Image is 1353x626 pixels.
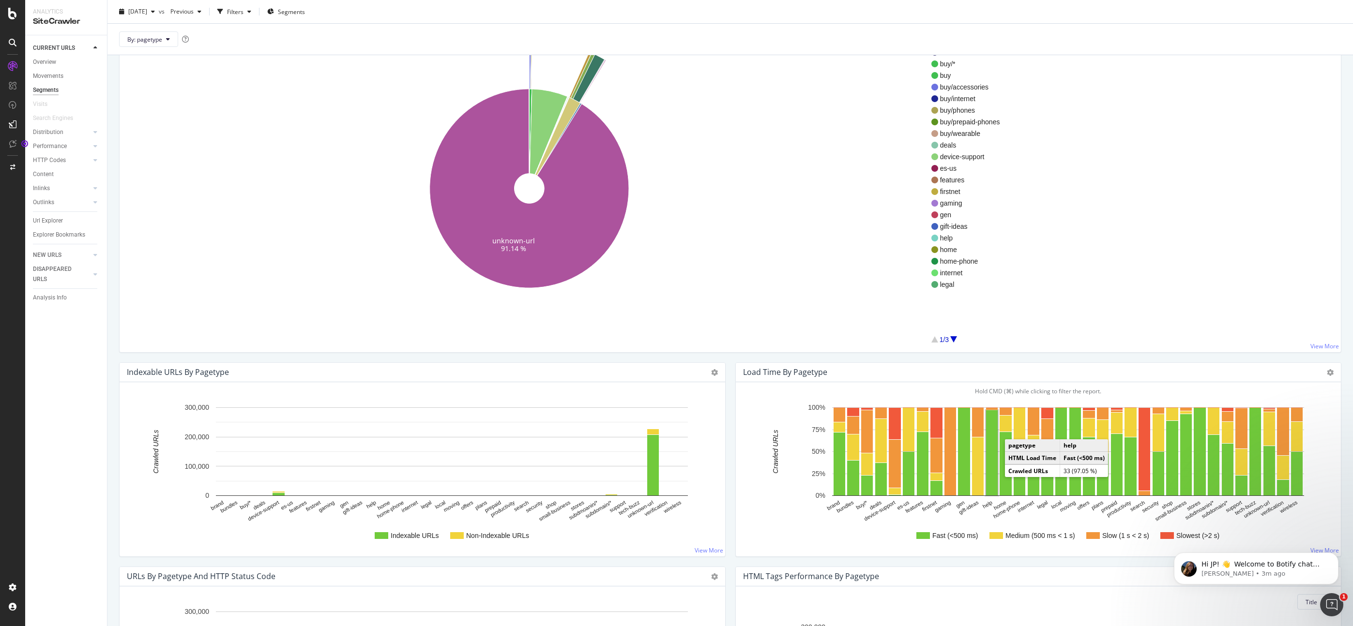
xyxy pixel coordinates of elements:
text: 100,000 [184,462,209,470]
text: Slow (1 s < 2 s) [1102,532,1149,539]
text: 300,000 [184,404,209,412]
a: Overview [33,57,100,67]
text: small-business [538,499,571,522]
text: moving [1059,499,1077,513]
text: plans [1090,499,1104,511]
a: Distribution [33,127,91,137]
a: Visits [33,99,57,109]
text: shop [545,499,558,510]
text: Non-Indexable URLs [466,532,529,539]
td: pagetype [1005,439,1060,452]
button: [DATE] [115,4,159,19]
text: 91.14 % [501,244,526,253]
text: gaming [933,499,951,513]
div: Analysis Info [33,293,67,303]
text: local [434,499,447,510]
span: Title [1306,598,1317,606]
text: offers [1076,499,1090,511]
div: Overview [33,57,56,67]
span: vs [159,7,167,15]
text: verification [643,499,669,517]
text: Crawled URLs [772,430,779,474]
a: HTTP Codes [33,155,91,165]
text: es-us [896,499,910,511]
text: prepaid [484,499,502,513]
text: internet [1017,499,1035,513]
text: 0% [815,492,825,500]
span: gen [940,210,1000,220]
div: Performance [33,141,67,151]
text: features [904,499,924,514]
text: stores [570,499,585,512]
a: Inlinks [33,183,91,194]
text: help [365,499,377,509]
h4: Indexable URLs by pagetype [127,366,229,379]
div: Content [33,169,54,179]
button: By: pagetype [119,31,178,47]
text: legal [1036,499,1049,510]
a: Explorer Bookmarks [33,230,100,240]
text: 50% [811,448,825,456]
text: home [377,499,391,511]
td: 33 (97.05 %) [1060,465,1109,477]
svg: A chart. [127,398,717,549]
text: support [608,499,627,513]
text: brand [826,499,840,511]
text: unknown-url [1242,499,1270,519]
text: productivity [489,499,516,518]
text: offers [460,499,474,511]
text: device-support [247,499,280,522]
span: gift-ideas [940,222,1000,231]
span: gaming [940,198,1000,208]
text: shop [1160,499,1173,510]
h4: Load Time by pagetype [743,366,827,379]
text: features [288,499,308,514]
text: 100% [808,404,825,412]
div: Analytics [33,8,99,16]
text: small-business [1154,499,1187,522]
span: buy/phones [940,105,1000,115]
div: Inlinks [33,183,50,194]
text: gift-ideas [342,499,364,515]
text: security [525,499,544,514]
span: home [940,245,1000,254]
text: support [1224,499,1243,513]
text: moving [442,499,460,513]
text: deals [868,499,882,511]
td: Fast (<500 ms) [1060,452,1109,464]
span: features [940,175,1000,185]
span: home-phone [940,256,1000,266]
text: firstnet [305,499,322,512]
span: Segments [278,7,305,15]
text: tech-buzz [1233,499,1257,516]
span: es-us [940,164,1000,173]
div: Visits [33,99,47,109]
a: NEW URLS [33,250,91,260]
text: 300,000 [184,608,209,616]
div: Explorer Bookmarks [33,230,85,240]
a: Outlinks [33,197,91,208]
text: wireless [662,499,683,514]
text: subdmoanin/* [568,499,599,521]
div: Filters [227,7,243,15]
text: bundles [836,499,855,514]
a: DISAPPEARED URLS [33,264,91,284]
td: Crawled URLs [1005,465,1060,477]
svg: A chart. [744,398,1334,549]
text: subdomain/* [1200,499,1229,519]
text: verification [1259,499,1284,517]
text: subdmoanin/* [1184,499,1215,521]
text: unknown-url [492,236,535,245]
text: subdomain/* [584,499,613,519]
text: plans [474,499,488,511]
text: brand [210,499,224,511]
div: Url Explorer [33,216,63,226]
text: legal [420,499,432,510]
text: Medium (500 ms < 1 s) [1005,532,1075,539]
text: local [1050,499,1063,510]
h4: HTML Tags Performance by pagetype [743,570,879,583]
text: gen [339,499,350,509]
